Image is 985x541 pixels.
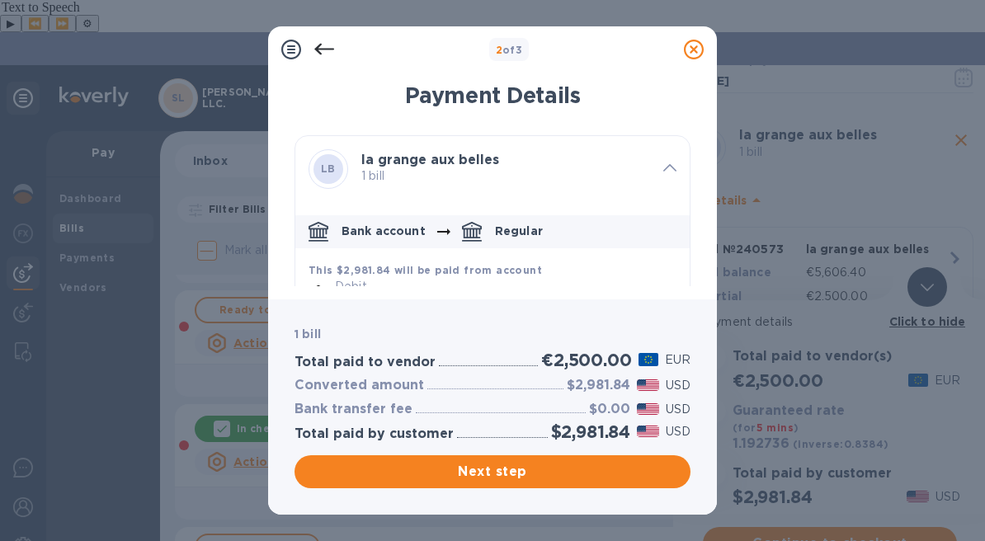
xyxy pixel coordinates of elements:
h3: Total paid to vendor [295,355,436,370]
img: USD [637,379,659,391]
h2: €2,500.00 [541,350,631,370]
span: Next step [308,462,677,482]
h3: Bank transfer fee [295,402,412,417]
p: USD [666,377,690,394]
span: 2 [496,44,502,56]
b: LB [321,162,336,175]
p: USD [666,423,690,440]
p: USD [666,401,690,418]
b: la grange aux belles [361,152,499,167]
div: default-method [295,209,690,535]
p: Debit [335,278,657,295]
img: USD [637,426,659,437]
h2: $2,981.84 [551,421,630,442]
b: of 3 [496,44,523,56]
p: Regular [495,223,543,239]
h3: $2,981.84 [567,378,630,393]
b: 1 bill [295,327,321,341]
p: EUR [665,351,690,369]
p: Bank account [342,223,426,239]
p: 1 bill [361,167,650,185]
button: Next step [295,455,690,488]
div: LBla grange aux belles 1 bill [295,136,690,202]
h3: Converted amount [295,378,424,393]
b: This $2,981.84 will be paid from account [309,264,542,276]
h3: $0.00 [589,402,630,417]
h1: Payment Details [295,82,690,109]
img: USD [637,403,659,415]
h3: Total paid by customer [295,426,454,442]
